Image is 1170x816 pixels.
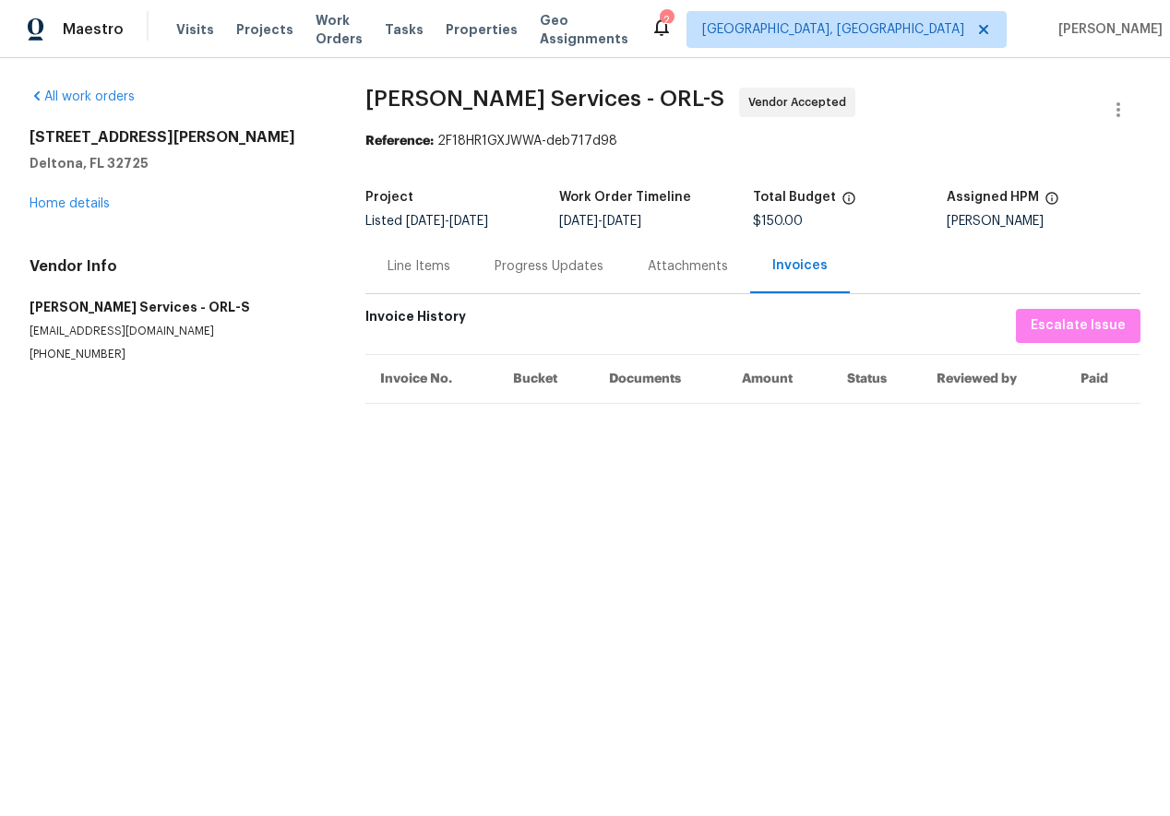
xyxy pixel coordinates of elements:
[603,215,641,228] span: [DATE]
[365,215,488,228] span: Listed
[30,298,321,316] h5: [PERSON_NAME] Services - ORL-S
[947,215,1140,228] div: [PERSON_NAME]
[385,23,424,36] span: Tasks
[702,20,964,39] span: [GEOGRAPHIC_DATA], [GEOGRAPHIC_DATA]
[772,256,828,275] div: Invoices
[316,11,363,48] span: Work Orders
[30,90,135,103] a: All work orders
[1031,314,1126,337] span: Escalate Issue
[495,257,603,276] div: Progress Updates
[1066,354,1140,403] th: Paid
[842,191,856,215] span: The total cost of line items that have been proposed by Opendoor. This sum includes line items th...
[947,191,1039,204] h5: Assigned HPM
[406,215,488,228] span: -
[660,11,673,30] div: 2
[236,20,293,39] span: Projects
[30,324,321,339] p: [EMAIL_ADDRESS][DOMAIN_NAME]
[388,257,450,276] div: Line Items
[559,191,691,204] h5: Work Order Timeline
[365,88,724,110] span: [PERSON_NAME] Services - ORL-S
[365,309,466,334] h6: Invoice History
[449,215,488,228] span: [DATE]
[1045,191,1059,215] span: The hpm assigned to this work order.
[832,354,923,403] th: Status
[30,154,321,172] h5: Deltona, FL 32725
[559,215,641,228] span: -
[753,191,836,204] h5: Total Budget
[727,354,832,403] th: Amount
[176,20,214,39] span: Visits
[1016,309,1140,343] button: Escalate Issue
[30,128,321,147] h2: [STREET_ADDRESS][PERSON_NAME]
[594,354,727,403] th: Documents
[30,197,110,210] a: Home details
[753,215,803,228] span: $150.00
[446,20,518,39] span: Properties
[540,11,628,48] span: Geo Assignments
[648,257,728,276] div: Attachments
[63,20,124,39] span: Maestro
[922,354,1065,403] th: Reviewed by
[365,354,498,403] th: Invoice No.
[498,354,595,403] th: Bucket
[365,132,1140,150] div: 2F18HR1GXJWWA-deb717d98
[30,347,321,362] p: [PHONE_NUMBER]
[365,135,434,148] b: Reference:
[406,215,445,228] span: [DATE]
[559,215,598,228] span: [DATE]
[748,93,854,112] span: Vendor Accepted
[1051,20,1163,39] span: [PERSON_NAME]
[365,191,413,204] h5: Project
[30,257,321,276] h4: Vendor Info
